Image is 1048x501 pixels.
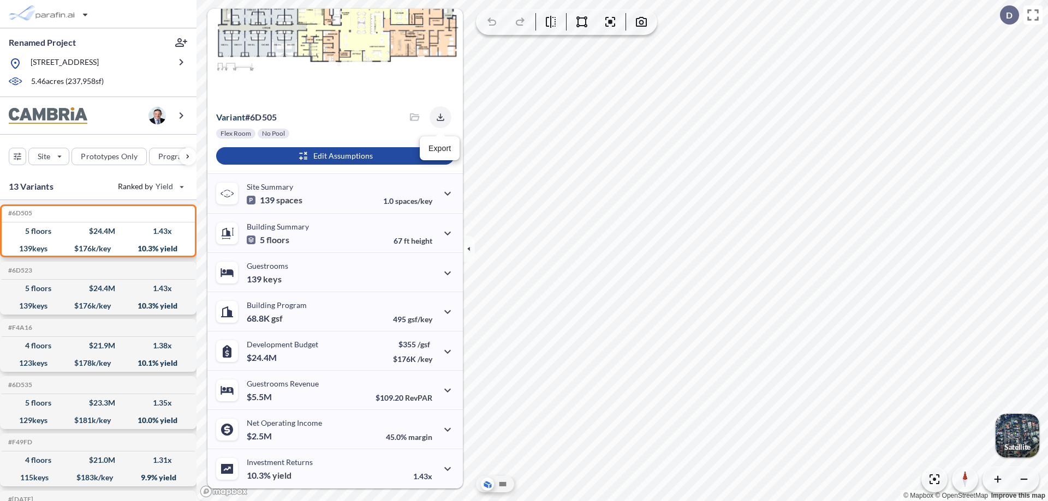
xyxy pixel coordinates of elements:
[148,107,166,124] img: user logo
[9,107,87,124] img: BrandImage
[81,151,138,162] p: Prototypes Only
[247,418,322,427] p: Net Operating Income
[38,151,50,162] p: Site
[6,324,32,331] h5: Click to copy the code
[31,76,104,88] p: 5.46 acres ( 237,958 sf)
[418,340,430,349] span: /gsf
[247,261,288,270] p: Guestrooms
[109,178,191,195] button: Ranked by Yield
[247,352,278,363] p: $24.4M
[996,414,1039,457] img: Switcher Image
[262,129,285,138] p: No Pool
[247,195,302,206] p: 139
[247,379,319,388] p: Guestrooms Revenue
[276,195,302,206] span: spaces
[405,393,432,402] span: RevPAR
[386,432,432,442] p: 45.0%
[903,492,933,499] a: Mapbox
[404,236,409,245] span: ft
[394,236,432,245] p: 67
[72,148,147,165] button: Prototypes Only
[481,478,494,491] button: Aerial View
[216,147,454,165] button: Edit Assumptions
[991,492,1045,499] a: Improve this map
[221,129,251,138] p: Flex Room
[383,196,432,206] p: 1.0
[393,315,432,324] p: 495
[496,478,509,491] button: Site Plan
[428,143,451,154] p: Export
[996,414,1039,457] button: Switcher ImageSatellite
[156,181,174,192] span: Yield
[263,274,282,285] span: keys
[247,274,282,285] p: 139
[413,472,432,481] p: 1.43x
[247,470,291,481] p: 10.3%
[158,151,189,162] p: Program
[247,340,318,349] p: Development Budget
[411,236,432,245] span: height
[395,196,432,206] span: spaces/key
[6,209,32,217] h5: Click to copy the code
[200,485,248,498] a: Mapbox homepage
[247,182,293,191] p: Site Summary
[216,112,277,123] p: # 6d505
[418,354,432,364] span: /key
[28,148,69,165] button: Site
[247,234,289,245] p: 5
[6,267,32,274] h5: Click to copy the code
[247,313,283,324] p: 68.8K
[271,313,283,324] span: gsf
[149,148,208,165] button: Program
[216,112,245,122] span: Variant
[266,234,289,245] span: floors
[247,457,313,467] p: Investment Returns
[9,37,76,49] p: Renamed Project
[247,391,273,402] p: $5.5M
[247,222,309,231] p: Building Summary
[408,315,432,324] span: gsf/key
[6,381,32,389] h5: Click to copy the code
[393,340,432,349] p: $355
[408,432,432,442] span: margin
[376,393,432,402] p: $109.20
[1004,443,1031,451] p: Satellite
[935,492,988,499] a: OpenStreetMap
[247,431,273,442] p: $2.5M
[272,470,291,481] span: yield
[1006,10,1013,20] p: D
[31,57,99,70] p: [STREET_ADDRESS]
[313,150,373,161] p: Edit Assumptions
[9,180,53,193] p: 13 Variants
[6,438,32,446] h5: Click to copy the code
[247,300,307,310] p: Building Program
[393,354,432,364] p: $176K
